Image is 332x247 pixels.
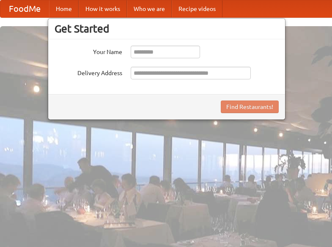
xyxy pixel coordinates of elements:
[55,46,122,56] label: Your Name
[49,0,79,17] a: Home
[172,0,222,17] a: Recipe videos
[0,0,49,17] a: FoodMe
[127,0,172,17] a: Who we are
[55,22,279,35] h3: Get Started
[79,0,127,17] a: How it works
[55,67,122,77] label: Delivery Address
[221,100,279,113] button: Find Restaurants!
